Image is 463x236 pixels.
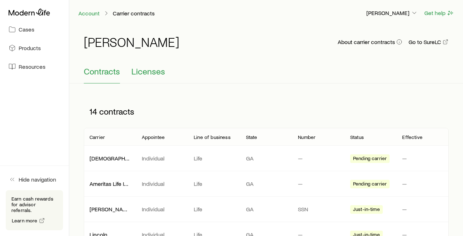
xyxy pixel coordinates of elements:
p: GA [246,180,287,187]
p: Life [194,155,235,162]
button: [PERSON_NAME] [366,9,418,18]
p: Life [194,206,235,213]
h1: [PERSON_NAME] [84,35,179,49]
p: GA [246,155,287,162]
p: [PERSON_NAME] [PERSON_NAME] [90,206,130,213]
button: Hide navigation [6,172,63,187]
p: [PERSON_NAME] [366,9,418,16]
p: — [298,180,339,187]
span: Products [19,44,41,52]
a: Cases [6,21,63,37]
a: Go to SureLC [408,39,449,45]
span: Contracts [84,66,120,76]
p: Individual [142,155,183,162]
a: Account [78,10,100,17]
span: Pending carrier [353,181,387,188]
a: Products [6,40,63,56]
span: 14 [90,106,97,116]
p: Carrier contracts [113,10,155,17]
p: — [298,155,339,162]
p: Number [298,134,315,140]
button: Get help [424,9,454,17]
p: GA [246,206,287,213]
span: Pending carrier [353,155,387,163]
span: Licenses [131,66,165,76]
p: — [402,180,443,187]
span: Resources [19,63,45,70]
p: SSN [298,206,339,213]
p: Appointee [142,134,165,140]
p: Individual [142,206,183,213]
p: — [402,155,443,162]
p: Earn cash rewards for advisor referrals. [11,196,57,213]
p: Line of business [194,134,231,140]
p: Carrier [90,134,105,140]
p: [DEMOGRAPHIC_DATA] General [90,155,130,162]
span: contracts [99,106,134,116]
p: — [402,206,443,213]
div: Earn cash rewards for advisor referrals.Learn more [6,190,63,230]
p: Effective [402,134,422,140]
span: Learn more [12,218,38,223]
button: About carrier contracts [337,39,402,45]
div: Contracting sub-page tabs [84,66,449,83]
p: Ameritas Life Insurance Corp. (Ameritas) [90,180,130,187]
p: Life [194,180,235,187]
p: State [246,134,257,140]
span: Cases [19,26,34,33]
p: Individual [142,180,183,187]
p: Status [350,134,364,140]
a: Resources [6,59,63,74]
span: Hide navigation [19,176,56,183]
span: Just-in-time [353,206,380,214]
